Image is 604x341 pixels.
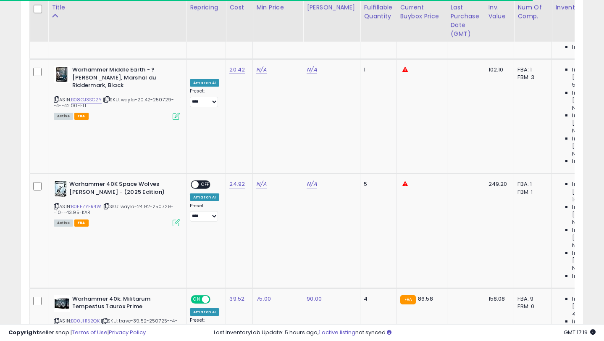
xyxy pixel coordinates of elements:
strong: Copyright [8,328,39,336]
span: FBA [74,113,89,120]
div: Min Price [256,3,299,12]
div: Last InventoryLab Update: 5 hours ago, not synced. [214,329,596,337]
a: 24.92 [229,180,245,188]
a: B08GJ3SC2Y [71,96,102,103]
span: N/A [572,127,582,135]
a: 1 active listing [319,328,355,336]
div: Amazon AI [190,193,219,201]
div: FBA: 1 [517,66,545,74]
span: N/A [572,264,582,272]
a: Privacy Policy [109,328,146,336]
a: 90.00 [307,295,322,303]
div: 158.08 [488,295,508,303]
div: FBA: 9 [517,295,545,303]
div: seller snap | | [8,329,146,337]
span: 5 [572,81,575,89]
img: 51Eji-Js0UL._SL40_.jpg [54,180,67,197]
a: 39.52 [229,295,244,303]
a: N/A [307,180,317,188]
div: Cost [229,3,249,12]
a: Terms of Use [72,328,108,336]
span: | SKU: wayla-20.42-250729--4--42.00-ELL [54,96,174,109]
span: N/A [572,219,582,226]
div: Current Buybox Price [400,3,444,21]
a: 75.00 [256,295,271,303]
div: Title [52,3,183,12]
a: N/A [256,66,266,74]
span: All listings currently available for purchase on Amazon [54,219,73,227]
span: ON [192,296,202,303]
div: Preset: [190,203,219,222]
div: 1 [364,66,390,74]
div: 5 [364,180,390,188]
div: Amazon AI [190,79,219,87]
div: ASIN: [54,180,180,225]
div: Last Purchase Date (GMT) [451,3,481,38]
div: Preset: [190,88,219,107]
span: FBA [74,219,89,227]
b: Warhammer 40k: Militarum Tempestus Taurox Prime [72,295,174,313]
b: Warhammer Middle Earth - ?[PERSON_NAME], Marshal du Riddermark, Black [72,66,174,92]
small: FBA [400,295,416,304]
div: Repricing [190,3,222,12]
div: Fulfillable Quantity [364,3,393,21]
span: N/A [572,242,582,249]
span: | SKU: wayla-24.92-250729--10--43.95-KAR [54,203,173,216]
div: Inv. value [488,3,511,21]
span: N/A [572,150,582,158]
div: 4 [364,295,390,303]
img: 51zakSZKoGL._SL40_.jpg [54,66,70,83]
div: Num of Comp. [517,3,548,21]
div: FBM: 1 [517,188,545,196]
a: N/A [307,66,317,74]
span: OFF [209,296,223,303]
div: FBM: 0 [517,303,545,310]
span: 4 [572,310,576,318]
b: Warhammer 40K Space Wolves [PERSON_NAME] - (2025 Edition) [69,180,171,198]
div: FBA: 1 [517,180,545,188]
a: N/A [256,180,266,188]
div: Amazon AI [190,308,219,316]
div: 249.20 [488,180,508,188]
div: FBM: 3 [517,74,545,81]
span: 2025-09-6 17:19 GMT [564,328,596,336]
div: 102.10 [488,66,508,74]
span: N/A [572,104,582,112]
span: 86.58 [418,295,433,303]
img: 41EtbDRUXBL._SL40_.jpg [54,295,70,312]
span: All listings currently available for purchase on Amazon [54,113,73,120]
div: [PERSON_NAME] [307,3,357,12]
span: OFF [199,181,212,188]
span: 10 [572,196,577,204]
div: ASIN: [54,66,180,119]
a: 20.42 [229,66,245,74]
a: B0FFZYFR4W [71,203,101,210]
